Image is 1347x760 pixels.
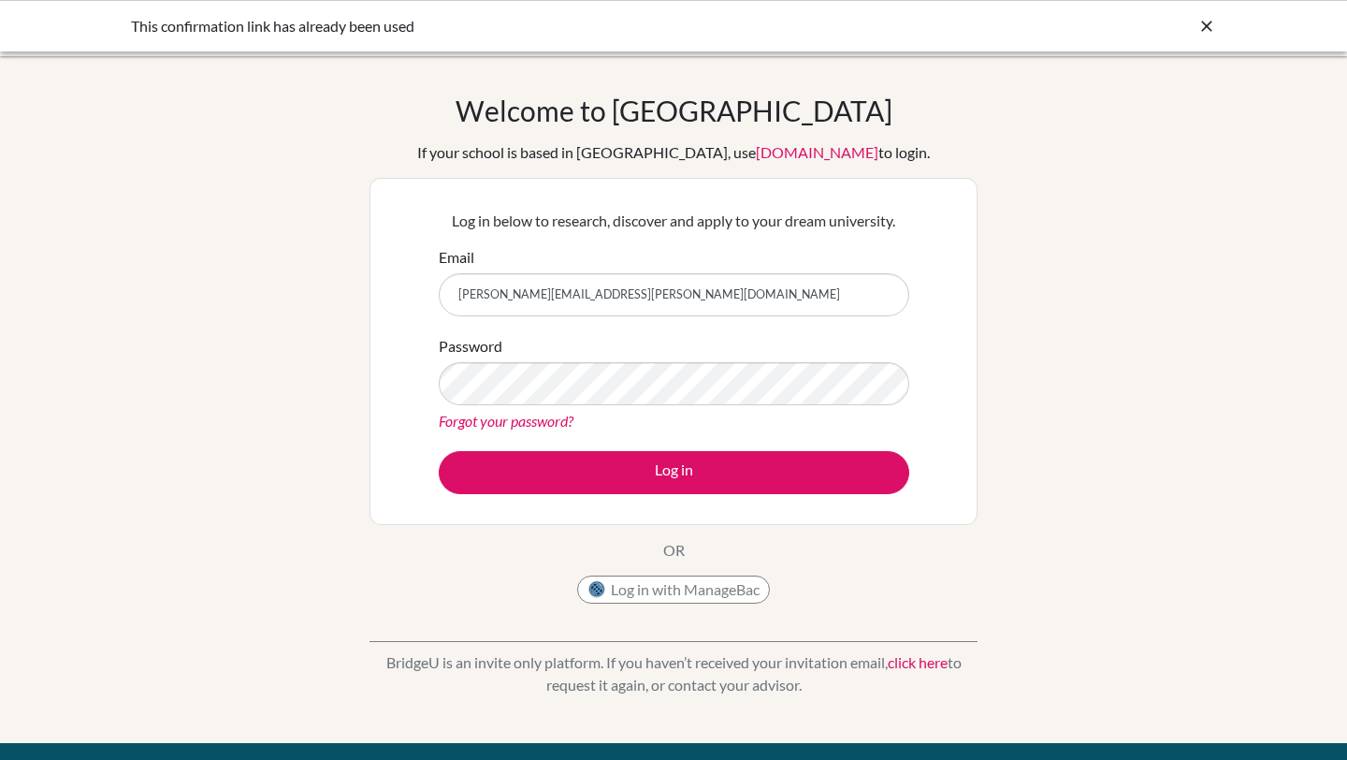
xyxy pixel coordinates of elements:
a: click here [888,653,948,671]
p: Log in below to research, discover and apply to your dream university. [439,210,909,232]
button: Log in [439,451,909,494]
p: BridgeU is an invite only platform. If you haven’t received your invitation email, to request it ... [369,651,978,696]
label: Email [439,246,474,269]
label: Password [439,335,502,358]
h1: Welcome to [GEOGRAPHIC_DATA] [456,94,892,127]
a: [DOMAIN_NAME] [756,143,878,161]
p: OR [663,539,685,562]
div: This confirmation link has already been used [131,15,935,37]
button: Log in with ManageBac [577,576,770,604]
div: If your school is based in [GEOGRAPHIC_DATA], use to login. [417,141,930,164]
a: Forgot your password? [439,412,573,430]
